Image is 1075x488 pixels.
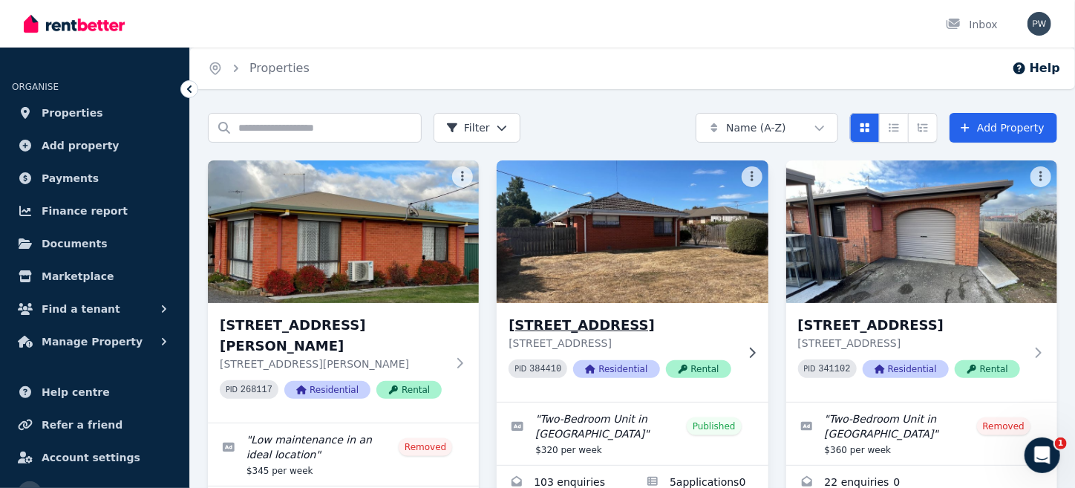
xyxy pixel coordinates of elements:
div: View options [850,113,938,143]
a: Help centre [12,377,177,407]
button: Filter [434,113,520,143]
button: Name (A-Z) [696,113,838,143]
img: 2/3 Burghley Street, Longford [786,160,1057,303]
a: Properties [12,98,177,128]
span: Documents [42,235,108,253]
a: Add Property [950,113,1057,143]
span: Finance report [42,202,128,220]
button: Manage Property [12,327,177,357]
button: Find a tenant [12,294,177,324]
a: Edit listing: Two-Bedroom Unit in Longford [786,403,1057,465]
small: PID [804,365,816,373]
code: 384410 [529,364,561,374]
span: Manage Property [42,333,143,351]
span: ORGANISE [12,82,59,92]
a: Account settings [12,443,177,472]
p: [STREET_ADDRESS] [798,336,1025,351]
span: Account settings [42,449,140,466]
img: 1/50 Malcombe St, Longford [490,157,775,307]
span: Rental [955,360,1020,378]
h3: [STREET_ADDRESS] [509,315,735,336]
button: Card view [850,113,880,143]
a: Edit listing: Two-Bedroom Unit in Longford [497,403,768,465]
p: [STREET_ADDRESS] [509,336,735,351]
span: Residential [863,360,949,378]
iframe: Intercom live chat [1025,437,1060,473]
button: More options [452,166,473,187]
a: Add property [12,131,177,160]
a: 1/3 Burnett Street, Longford[STREET_ADDRESS][PERSON_NAME][STREET_ADDRESS][PERSON_NAME]PID 268117R... [208,160,479,423]
span: Refer a friend [42,416,122,434]
a: Properties [249,61,310,75]
span: 1 [1055,437,1067,449]
span: Marketplace [42,267,114,285]
code: 268117 [241,385,272,395]
button: Compact list view [879,113,909,143]
span: Payments [42,169,99,187]
a: Refer a friend [12,410,177,440]
span: Add property [42,137,120,154]
span: Name (A-Z) [726,120,786,135]
span: Find a tenant [42,300,120,318]
span: Properties [42,104,103,122]
p: [STREET_ADDRESS][PERSON_NAME] [220,357,446,371]
a: Documents [12,229,177,258]
h3: [STREET_ADDRESS] [798,315,1025,336]
a: Finance report [12,196,177,226]
span: Residential [284,381,370,399]
a: Edit listing: Low maintenance in an ideal location [208,423,479,486]
span: Rental [376,381,442,399]
a: Marketplace [12,261,177,291]
img: 1/3 Burnett Street, Longford [208,160,479,303]
small: PID [514,365,526,373]
span: Help centre [42,383,110,401]
img: Paul Williams [1027,12,1051,36]
button: More options [742,166,762,187]
span: Residential [573,360,659,378]
button: More options [1030,166,1051,187]
span: Filter [446,120,490,135]
img: RentBetter [24,13,125,35]
a: 2/3 Burghley Street, Longford[STREET_ADDRESS][STREET_ADDRESS]PID 341102ResidentialRental [786,160,1057,402]
nav: Breadcrumb [190,48,327,89]
span: Rental [666,360,731,378]
small: PID [226,385,238,394]
h3: [STREET_ADDRESS][PERSON_NAME] [220,315,446,357]
a: 1/50 Malcombe St, Longford[STREET_ADDRESS][STREET_ADDRESS]PID 384410ResidentialRental [497,160,768,402]
a: Payments [12,163,177,193]
code: 341102 [819,364,851,374]
div: Inbox [946,17,998,32]
button: Help [1012,59,1060,77]
button: Expanded list view [908,113,938,143]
